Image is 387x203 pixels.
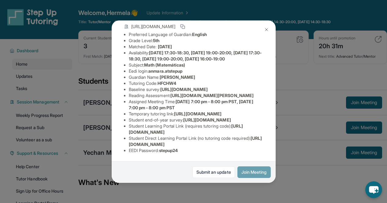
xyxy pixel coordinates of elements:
[153,38,159,43] span: 5th
[129,38,263,44] li: Grade Level:
[129,62,263,68] li: Subject :
[129,99,253,110] span: [DATE] 7:00 pm - 8:00 pm PST, [DATE] 7:00 pm - 8:00 pm PST
[129,147,263,154] li: EEDI Password :
[144,62,185,67] span: Math (Matemáticas)
[183,117,231,122] span: [URL][DOMAIN_NAME]
[129,44,263,50] li: Matched Date:
[237,166,271,178] button: Join Meeting
[129,68,263,74] li: Eedi login :
[129,31,263,38] li: Preferred Language of Guardian:
[129,74,263,80] li: Guardian Name :
[160,74,195,80] span: [PERSON_NAME]
[264,27,269,32] img: Close Icon
[129,50,263,62] li: Availability:
[148,68,182,74] span: anmara.atstepup
[131,24,175,30] span: [URL][DOMAIN_NAME]
[129,92,263,99] li: Reading Assessment :
[129,135,263,147] li: Student Direct Learning Portal Link (no tutoring code required) :
[170,93,254,98] span: [URL][DOMAIN_NAME][PERSON_NAME]
[129,86,263,92] li: Baseline survey :
[365,181,382,198] button: chat-button
[179,23,186,30] button: Copy link
[129,111,263,117] li: Temporary tutoring link :
[192,32,207,37] span: English
[192,166,235,178] a: Submit an update
[158,44,172,49] span: [DATE]
[158,81,176,86] span: HFCHW4
[129,80,263,86] li: Tutoring Code :
[129,50,262,61] span: [DATE] 17:30-18:30, [DATE] 19:00-20:00, [DATE] 17:30-18:30, [DATE] 19:00-20:00, [DATE] 16:00-19:00
[159,148,178,153] span: stepup24
[174,111,221,116] span: [URL][DOMAIN_NAME]
[129,117,263,123] li: Student end-of-year survey :
[129,99,263,111] li: Assigned Meeting Time :
[129,123,263,135] li: Student Learning Portal Link (requires tutoring code) :
[160,87,208,92] span: [URL][DOMAIN_NAME]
